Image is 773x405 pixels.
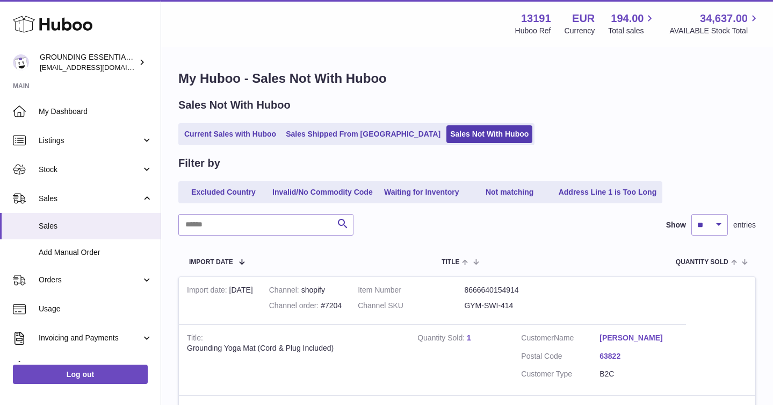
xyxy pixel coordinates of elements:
[521,369,599,379] dt: Customer Type
[676,259,728,266] span: Quantity Sold
[39,106,153,117] span: My Dashboard
[178,98,291,112] h2: Sales Not With Huboo
[358,301,464,311] dt: Channel SKU
[464,285,570,295] dd: 8666640154914
[269,286,301,297] strong: Channel
[39,304,153,314] span: Usage
[599,351,678,361] a: 63822
[442,259,459,266] span: Title
[417,333,467,345] strong: Quantity Sold
[189,259,233,266] span: Import date
[40,52,136,73] div: GROUNDING ESSENTIALS INTERNATIONAL SLU
[379,183,465,201] a: Waiting for Inventory
[269,301,321,312] strong: Channel order
[180,125,280,143] a: Current Sales with Huboo
[13,54,29,70] img: espenwkopperud@gmail.com
[39,165,141,175] span: Stock
[39,136,141,146] span: Listings
[39,221,153,231] span: Sales
[608,26,656,36] span: Total sales
[187,343,401,353] div: Grounding Yoga Mat (Cord & Plug Included)
[269,301,342,311] div: #7204
[565,26,595,36] div: Currency
[446,125,532,143] a: Sales Not With Huboo
[521,11,551,26] strong: 13191
[599,333,678,343] a: [PERSON_NAME]
[187,333,203,345] strong: Title
[669,11,760,36] a: 34,637.00 AVAILABLE Stock Total
[669,26,760,36] span: AVAILABLE Stock Total
[39,333,141,343] span: Invoicing and Payments
[521,333,599,346] dt: Name
[179,277,261,324] td: [DATE]
[178,156,220,170] h2: Filter by
[40,63,158,72] span: [EMAIL_ADDRESS][DOMAIN_NAME]
[467,183,553,201] a: Not matching
[358,285,464,295] dt: Item Number
[555,183,661,201] a: Address Line 1 is Too Long
[733,220,756,230] span: entries
[467,333,471,342] a: 1
[39,275,141,285] span: Orders
[39,247,153,258] span: Add Manual Order
[282,125,444,143] a: Sales Shipped From [GEOGRAPHIC_DATA]
[521,351,599,364] dt: Postal Code
[269,183,377,201] a: Invalid/No Commodity Code
[666,220,686,230] label: Show
[608,11,656,36] a: 194.00 Total sales
[13,365,148,384] a: Log out
[39,194,141,204] span: Sales
[521,333,554,342] span: Customer
[464,301,570,311] dd: GYM-SWI-414
[572,11,595,26] strong: EUR
[180,183,266,201] a: Excluded Country
[700,11,748,26] span: 34,637.00
[187,286,229,297] strong: Import date
[178,70,756,87] h1: My Huboo - Sales Not With Huboo
[269,285,342,295] div: shopify
[515,26,551,36] div: Huboo Ref
[611,11,644,26] span: 194.00
[599,369,678,379] dd: B2C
